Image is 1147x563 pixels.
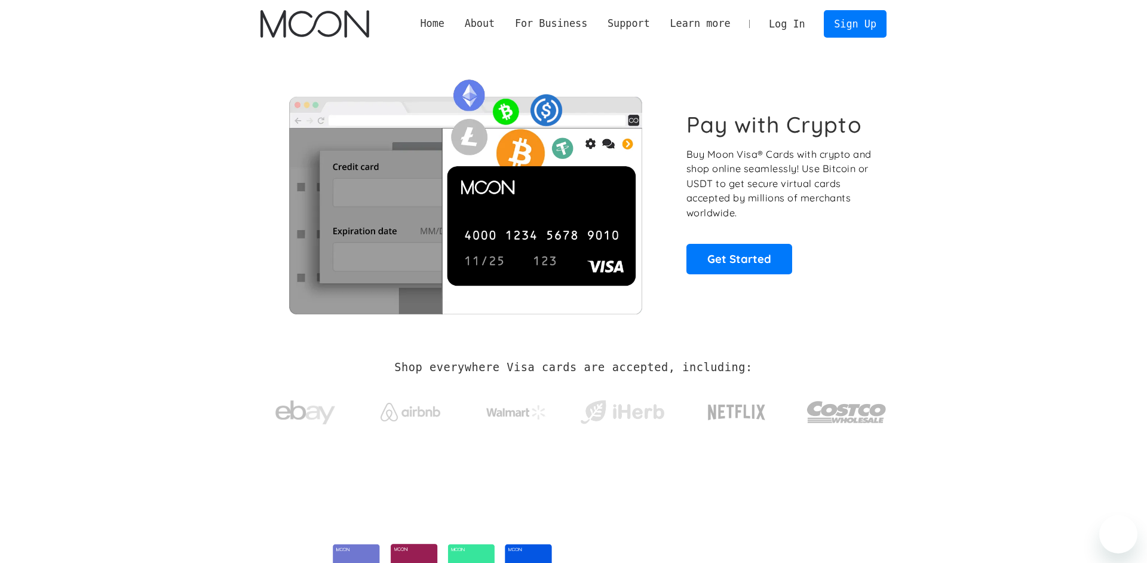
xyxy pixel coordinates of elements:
img: Netflix [707,397,766,427]
p: Buy Moon Visa® Cards with crypto and shop online seamlessly! Use Bitcoin or USDT to get secure vi... [686,147,873,221]
img: Airbnb [381,403,440,421]
div: Support [608,16,650,31]
h1: Pay with Crypto [686,111,862,138]
div: Support [597,16,660,31]
a: Home [410,16,455,31]
div: About [455,16,505,31]
div: Learn more [660,16,741,31]
a: iHerb [578,385,667,434]
a: Airbnb [366,391,455,427]
img: iHerb [578,397,667,428]
a: Walmart [472,393,561,426]
div: Learn more [670,16,730,31]
a: Sign Up [824,10,886,37]
iframe: Button to launch messaging window [1099,515,1137,553]
a: Get Started [686,244,792,274]
a: Netflix [683,385,790,433]
div: About [465,16,495,31]
a: Costco [806,378,887,440]
img: Costco [806,390,887,435]
div: For Business [515,16,587,31]
div: For Business [505,16,597,31]
a: home [260,10,369,38]
img: ebay [275,394,335,432]
a: Log In [759,11,815,37]
img: Moon Logo [260,10,369,38]
h2: Shop everywhere Visa cards are accepted, including: [394,361,752,374]
a: ebay [260,382,349,437]
img: Moon Cards let you spend your crypto anywhere Visa is accepted. [260,71,670,314]
img: Walmart [486,405,546,420]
